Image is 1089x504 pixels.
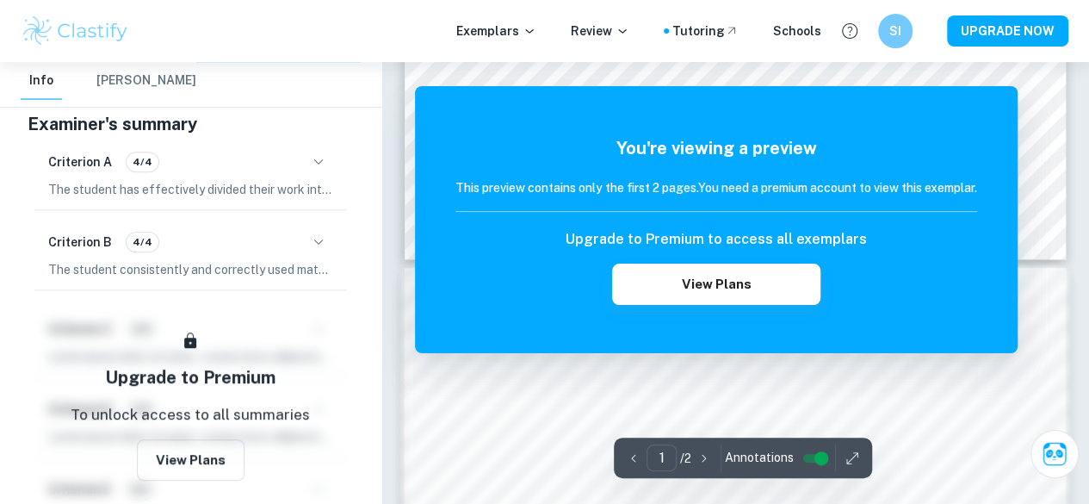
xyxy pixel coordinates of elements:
[71,404,310,426] p: To unlock access to all summaries
[455,135,977,161] h5: You're viewing a preview
[773,22,821,40] a: Schools
[127,154,158,170] span: 4/4
[105,364,275,390] h5: Upgrade to Premium
[455,178,977,197] h6: This preview contains only the first 2 pages. You need a premium account to view this exemplar.
[571,22,629,40] p: Review
[725,449,794,467] span: Annotations
[48,233,112,252] h6: Criterion B
[680,449,691,468] p: / 2
[1030,430,1079,478] button: Ask Clai
[947,16,1068,47] button: UPGRADE NOW
[28,111,354,137] h5: Examiner's summary
[48,152,112,171] h6: Criterion A
[127,234,158,250] span: 4/4
[886,22,906,40] h6: SI
[456,22,536,40] p: Exemplars
[878,14,913,48] button: SI
[137,439,244,481] button: View Plans
[48,260,333,279] p: The student consistently and correctly used mathematical notation, symbols, and terminology. Comp...
[835,16,864,46] button: Help and Feedback
[612,264,820,305] button: View Plans
[672,22,739,40] a: Tutoring
[21,14,130,48] img: Clastify logo
[96,62,196,100] button: [PERSON_NAME]
[21,62,62,100] button: Info
[48,180,333,199] p: The student has effectively divided their work into sections, with clear subdivisions in the body...
[566,229,867,250] h6: Upgrade to Premium to access all exemplars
